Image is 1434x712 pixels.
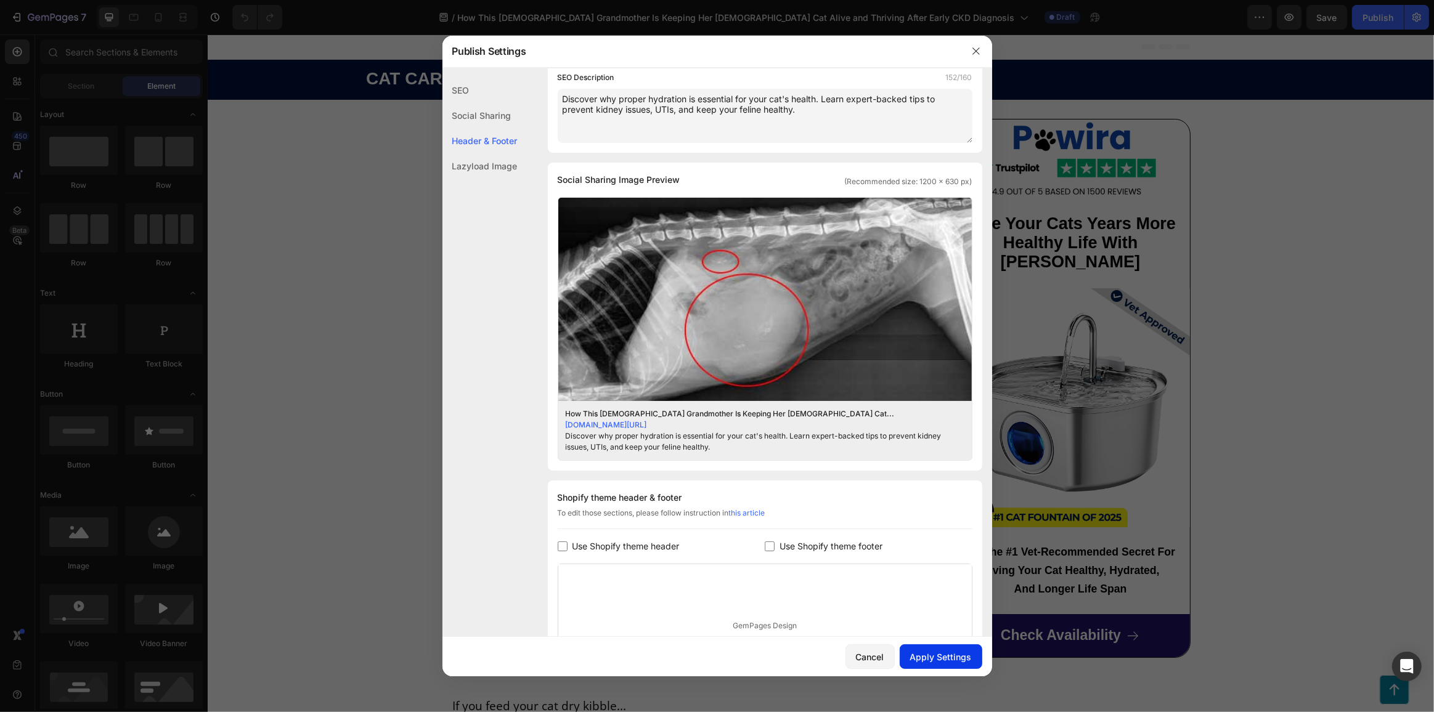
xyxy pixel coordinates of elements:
div: Discover why proper hydration is essential for your cat's health. Learn expert-backed tips to pre... [566,431,945,453]
a: [DOMAIN_NAME][URL] [566,420,647,429]
div: GemPages Design [558,564,972,688]
img: gempages_572867341675660440-3f25196e-f172-4f2f-8e12-a90335f1dcef.webp [243,278,704,586]
span: Give Your Cats Years More Healthy Life With [PERSON_NAME] [757,180,968,237]
div: Header & Footer [442,128,518,153]
a: this article [729,508,765,517]
span: Use Shopify theme header [572,539,680,554]
button: Cancel [845,644,895,669]
strong: Get the #1 Vet-Recommended Secret For Giving Your Cat Healthy, Hydrated, And Longer Life Span [758,511,968,560]
span: "By the time you notice symptoms, the damage is often irreversible. This is the most preventable ... [251,224,690,257]
p: [DATE] [245,169,703,187]
p: Check Availability [793,592,913,610]
span: at 9:17 am EDT [275,172,344,183]
strong: CAT CARE DAILY [158,34,301,54]
button: Apply Settings [900,644,982,669]
div: SEO [442,78,518,103]
label: SEO Description [558,71,614,84]
a: Check Availability [743,580,982,623]
div: Apply Settings [910,650,972,663]
span: (Recommended size: 1200 x 630 px) [845,176,972,187]
div: Lazyload Image [442,153,518,179]
strong: This cat should have lived to 18. She died at [DEMOGRAPHIC_DATA]. [245,601,565,642]
img: gempages_572867341675660440-f564199e-56d0-42c3-b86e-f1fae57cf2da.jpg [743,254,982,493]
span: Use Shopify theme footer [780,539,882,554]
div: Publish Settings [442,35,960,67]
div: How This [DEMOGRAPHIC_DATA] Grandmother Is Keeping Her [DEMOGRAPHIC_DATA] Cat... [566,408,945,419]
div: To edit those sections, please follow instruction in [558,508,972,529]
div: Open Intercom Messenger [1392,652,1422,681]
img: gempages_572867341675660440-c519f8b9-9116-4ecd-928e-b59f9417ce2b.png [243,188,367,208]
strong: Top Veterinarian Exposes: "If You Feed Your Cat Dry Food...You Could Be Shortening Their Lifespan... [245,86,677,165]
div: Shopify theme header & footer [558,490,972,505]
div: Cancel [856,650,884,663]
label: 152/160 [946,71,972,84]
div: Social Sharing [442,103,518,128]
span: Social Sharing Image Preview [558,172,680,187]
img: gempages_572867341675660440-3fa5ad57-c17a-413d-8e5f-eafee391b9c9.png [743,85,982,165]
